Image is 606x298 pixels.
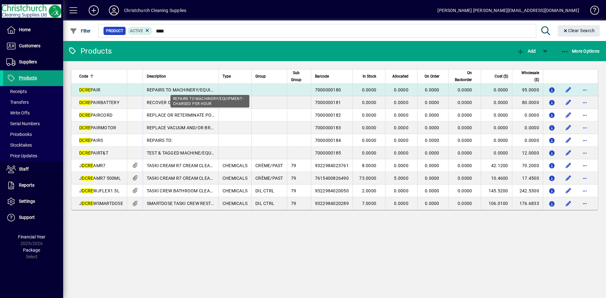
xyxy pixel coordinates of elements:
[563,161,573,171] button: Edit
[580,135,590,145] button: More options
[563,173,573,183] button: Edit
[3,210,63,225] a: Support
[223,73,231,80] span: Type
[106,28,123,34] span: Product
[362,188,377,193] span: 2.0000
[223,188,247,193] span: CHEMICALS
[79,201,123,206] span: J WSMARTDOSE
[362,150,377,155] span: 0.0000
[315,201,349,206] span: 9322984020289
[512,172,543,184] td: 17.4500
[79,113,112,118] span: PAIRCORD
[291,201,296,206] span: 79
[563,148,573,158] button: Edit
[394,163,408,168] span: 0.0000
[481,96,512,109] td: 0.0000
[79,100,91,105] em: DCRE
[452,69,478,83] div: On Backorder
[79,150,91,155] em: DCRE
[580,173,590,183] button: More options
[362,113,377,118] span: 0.0000
[19,183,34,188] span: Reports
[79,100,119,105] span: PAIRBATTERY
[82,188,93,193] em: DCRE
[3,194,63,209] a: Settings
[223,201,247,206] span: CHEMICALS
[394,87,408,92] span: 0.0000
[421,73,445,80] div: On Order
[580,110,590,120] button: More options
[3,108,63,118] a: Write Offs
[392,73,408,80] span: Allocated
[68,25,92,37] button: Filter
[18,234,45,239] span: Financial Year
[6,110,30,115] span: Write Offs
[147,188,307,193] span: TASKI CREW BATHROOM CLEANER & SCALE REMOVER J-FLEX 1.5L (MPI C32)
[315,163,349,168] span: 9322984023761
[19,43,40,48] span: Customers
[3,118,63,129] a: Serial Numbers
[458,87,472,92] span: 0.0000
[357,73,382,80] div: In Stock
[481,109,512,121] td: 0.0000
[6,89,27,94] span: Receipts
[255,73,283,80] div: Group
[82,201,93,206] em: DCRE
[315,188,349,193] span: 9322984020050
[563,135,573,145] button: Edit
[79,87,91,92] em: DCRE
[512,159,543,172] td: 70.2000
[79,73,123,80] div: Code
[3,97,63,108] a: Transfers
[315,100,341,105] span: 7000000181
[563,186,573,196] button: Edit
[458,150,472,155] span: 0.0000
[563,97,573,108] button: Edit
[147,73,166,80] span: Description
[363,73,376,80] span: In Stock
[516,69,539,83] span: Wholesale ($)
[147,201,294,206] span: SMARTDOSE TASKI CREW RESTROOM CLEANER 1.4L [DG-C8] (MPI C32)
[315,73,329,80] span: Barcode
[6,121,40,126] span: Serial Numbers
[437,5,579,15] div: [PERSON_NAME] [PERSON_NAME][EMAIL_ADDRESS][DOMAIN_NAME]
[6,153,37,158] span: Price Updates
[315,150,341,155] span: 7000000185
[425,150,439,155] span: 0.0000
[128,27,153,35] mat-chip: Activation Status: Active
[362,125,377,130] span: 0.0000
[458,163,472,168] span: 0.0000
[563,85,573,95] button: Edit
[362,201,377,206] span: 7.0000
[291,188,296,193] span: 79
[512,184,543,197] td: 242.5300
[512,96,543,109] td: 80.0000
[425,73,439,80] span: On Order
[561,49,600,54] span: More Options
[79,125,116,130] span: PAIRMOTOR
[481,121,512,134] td: 0.0000
[425,138,439,143] span: 0.0000
[170,95,249,108] div: REPAIRS TO MACHINERY/EQUIPMENT - CHARGED PER HOUR
[3,54,63,70] a: Suppliers
[84,5,104,16] button: Add
[512,197,543,210] td: 176.6833
[512,109,543,121] td: 0.0000
[79,73,88,80] span: Code
[315,125,341,130] span: 7000000183
[315,87,341,92] span: 7000000180
[362,138,377,143] span: 0.0000
[458,125,472,130] span: 0.0000
[563,28,595,33] span: Clear Search
[19,27,31,32] span: Home
[481,147,512,159] td: 0.0000
[82,163,93,168] em: DCRE
[68,46,112,56] div: Products
[147,176,258,181] span: TASKI CREAM R7 CREAM CLEANSER 500ML (MPI C32)
[458,100,472,105] span: 0.0000
[495,73,508,80] span: Cost ($)
[223,163,247,168] span: CHEMICALS
[362,100,377,105] span: 0.0000
[3,22,63,38] a: Home
[585,1,598,22] a: Knowledge Base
